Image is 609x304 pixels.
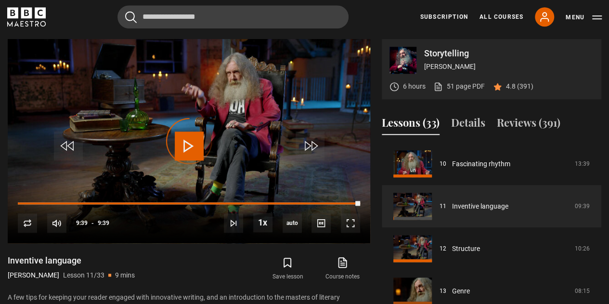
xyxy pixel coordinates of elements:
button: Fullscreen [341,213,360,233]
button: Next Lesson [224,213,243,233]
svg: BBC Maestro [7,7,46,26]
p: [PERSON_NAME] [8,270,59,280]
a: Course notes [315,255,370,283]
div: Progress Bar [18,202,360,204]
button: Save lesson [260,255,315,283]
a: All Courses [479,13,523,21]
button: Lessons (33) [382,115,440,135]
button: Toggle navigation [566,13,602,22]
p: 9 mins [115,270,135,280]
span: - [91,220,94,226]
p: Storytelling [424,49,594,58]
p: 6 hours [403,81,426,92]
button: Submit the search query [125,11,137,23]
button: Replay [18,213,37,233]
video-js: Video Player [8,39,370,243]
a: 51 page PDF [433,81,485,92]
p: [PERSON_NAME] [424,62,594,72]
a: Inventive language [452,201,508,211]
h1: Inventive language [8,255,135,266]
a: Structure [452,244,480,254]
button: Details [451,115,485,135]
span: 9:39 [98,214,109,232]
button: Mute [47,213,66,233]
p: 4.8 (391) [506,81,533,92]
button: Captions [311,213,331,233]
button: Playback Rate [253,213,272,232]
div: Current quality: 1080p [283,213,302,233]
a: Genre [452,286,470,296]
input: Search [117,5,349,28]
a: Subscription [420,13,468,21]
button: Reviews (391) [497,115,560,135]
a: Fascinating rhythm [452,159,510,169]
span: 9:39 [76,214,88,232]
p: Lesson 11/33 [63,270,104,280]
span: auto [283,213,302,233]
